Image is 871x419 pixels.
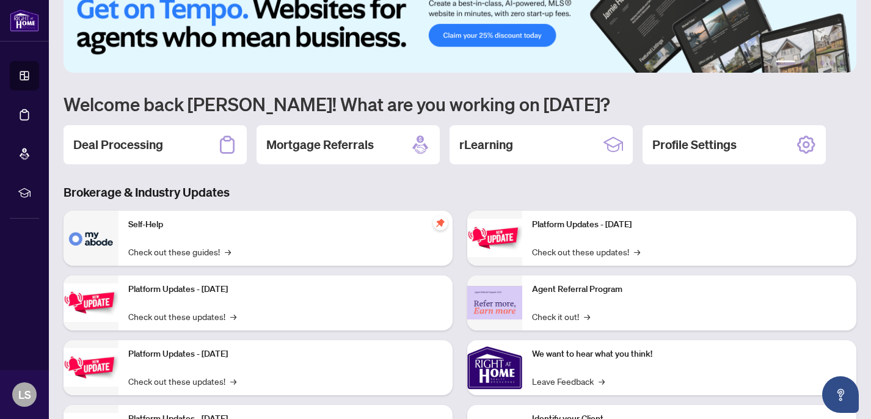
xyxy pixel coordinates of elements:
[128,245,231,258] a: Check out these guides!→
[128,348,443,361] p: Platform Updates - [DATE]
[810,60,815,65] button: 3
[433,216,448,230] span: pushpin
[829,60,834,65] button: 5
[266,136,374,153] h2: Mortgage Referrals
[652,136,737,153] h2: Profile Settings
[18,386,31,403] span: LS
[225,245,231,258] span: →
[64,211,118,266] img: Self-Help
[599,374,605,388] span: →
[128,283,443,296] p: Platform Updates - [DATE]
[839,60,844,65] button: 6
[532,218,847,231] p: Platform Updates - [DATE]
[73,136,163,153] h2: Deal Processing
[800,60,805,65] button: 2
[128,218,443,231] p: Self-Help
[230,310,236,323] span: →
[634,245,640,258] span: →
[776,60,795,65] button: 1
[64,348,118,387] img: Platform Updates - July 21, 2025
[532,374,605,388] a: Leave Feedback→
[128,374,236,388] a: Check out these updates!→
[128,310,236,323] a: Check out these updates!→
[532,245,640,258] a: Check out these updates!→
[230,374,236,388] span: →
[64,283,118,322] img: Platform Updates - September 16, 2025
[467,340,522,395] img: We want to hear what you think!
[532,348,847,361] p: We want to hear what you think!
[64,92,856,115] h1: Welcome back [PERSON_NAME]! What are you working on [DATE]?
[10,9,39,32] img: logo
[532,283,847,296] p: Agent Referral Program
[64,184,856,201] h3: Brokerage & Industry Updates
[459,136,513,153] h2: rLearning
[822,376,859,413] button: Open asap
[820,60,825,65] button: 4
[467,286,522,319] img: Agent Referral Program
[584,310,590,323] span: →
[532,310,590,323] a: Check it out!→
[467,219,522,257] img: Platform Updates - June 23, 2025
